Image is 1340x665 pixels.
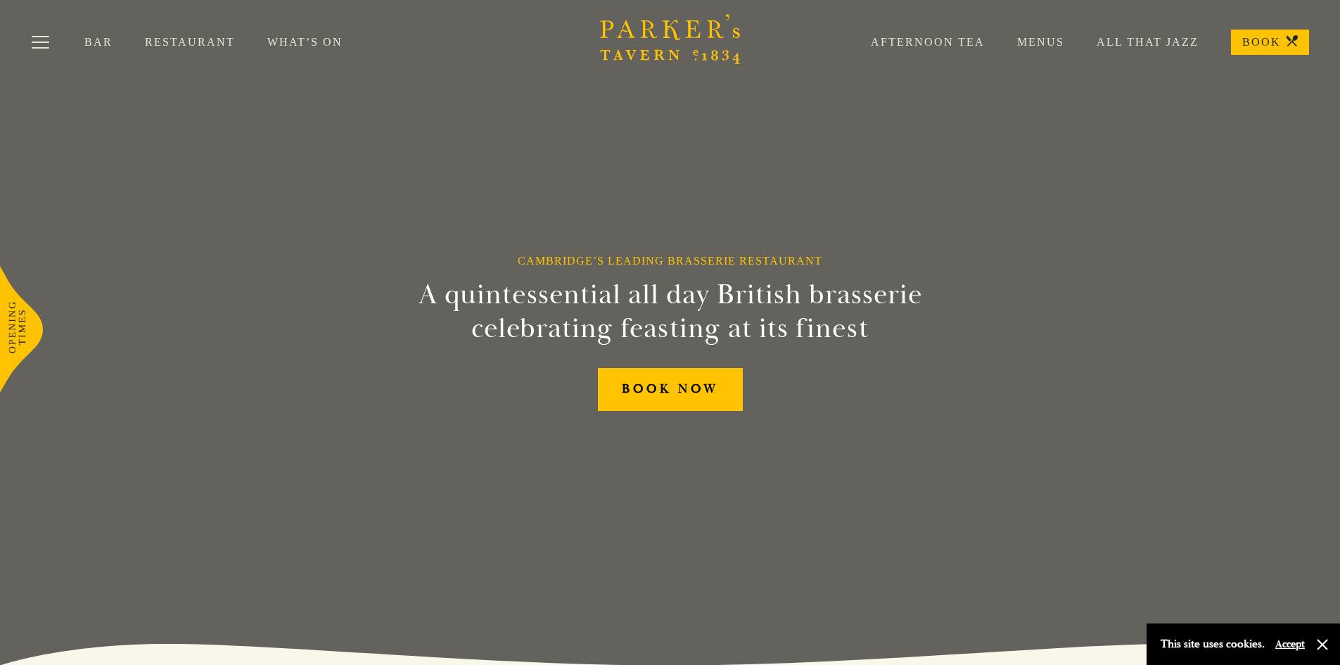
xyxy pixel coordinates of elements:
button: Accept [1275,638,1305,651]
button: Close and accept [1315,638,1329,652]
h1: Cambridge’s Leading Brasserie Restaurant [518,254,822,267]
h2: A quintessential all day British brasserie celebrating feasting at its finest [350,278,991,346]
p: This site uses cookies. [1161,634,1265,654]
a: BOOK NOW [598,368,743,411]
